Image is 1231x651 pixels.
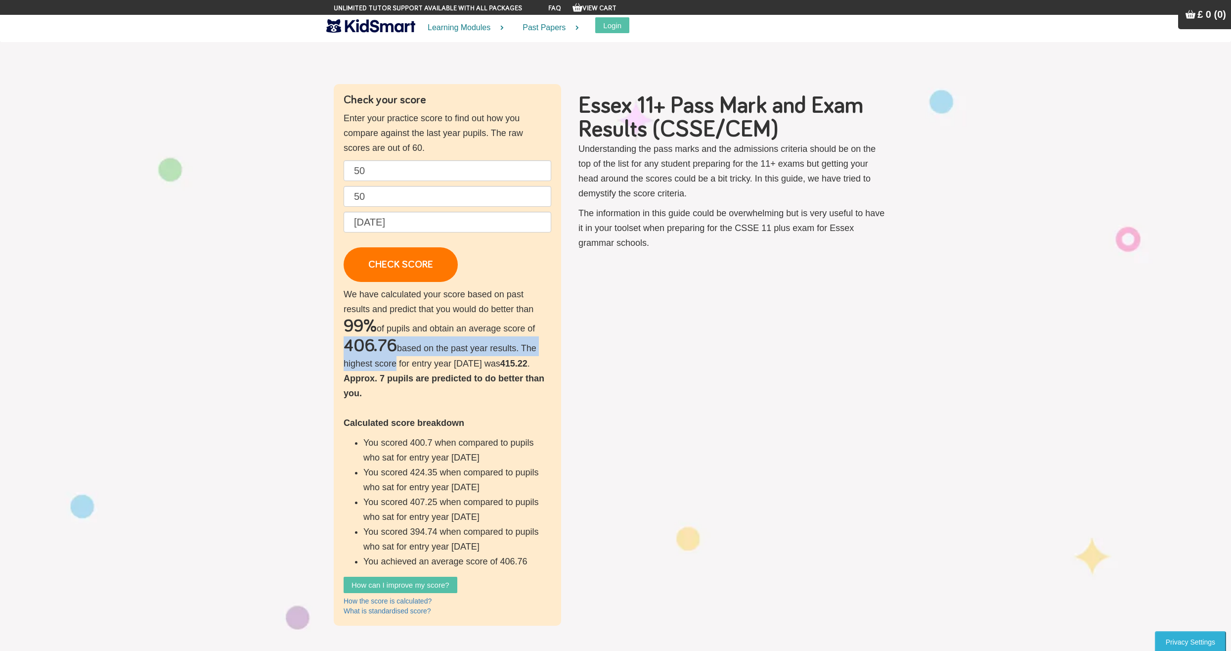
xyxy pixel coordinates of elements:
li: You scored 400.7 when compared to pupils who sat for entry year [DATE] [363,435,551,465]
a: Learning Modules [415,15,510,41]
h4: Check your score [344,94,551,106]
a: Past Papers [510,15,585,41]
li: You scored 394.74 when compared to pupils who sat for entry year [DATE] [363,524,551,554]
li: You achieved an average score of 406.76 [363,554,551,569]
b: Calculated score breakdown [344,418,464,428]
img: Your items in the shopping basket [572,2,582,12]
li: You scored 424.35 when compared to pupils who sat for entry year [DATE] [363,465,551,495]
img: KidSmart logo [326,17,415,35]
a: FAQ [548,5,561,12]
span: Unlimited tutor support available with all packages [334,3,522,13]
h2: 99% [344,317,377,336]
img: Your items in the shopping basket [1186,9,1195,19]
button: Login [595,17,629,33]
a: What is standardised score? [344,607,431,615]
input: Maths raw score [344,186,551,207]
a: CHECK SCORE [344,247,458,282]
p: The information in this guide could be overwhelming but is very useful to have it in your toolset... [578,206,887,250]
b: 415.22 [500,359,528,369]
li: You scored 407.25 when compared to pupils who sat for entry year [DATE] [363,495,551,524]
p: Enter your practice score to find out how you compare against the last year pupils. The raw score... [344,111,551,155]
a: How can I improve my score? [344,577,457,593]
input: Date of birth (d/m/y) e.g. 27/12/2007 [344,212,551,232]
a: View Cart [572,5,616,12]
b: Approx. 7 pupils are predicted to do better than you. [344,373,544,398]
p: We have calculated your score based on past results and predict that you would do better than of ... [344,287,551,569]
p: Understanding the pass marks and the admissions criteria should be on the top of the list for any... [578,141,887,201]
span: £ 0 (0) [1197,9,1226,20]
h2: 406.76 [344,336,397,356]
a: How the score is calculated? [344,597,432,605]
input: English raw score [344,160,551,181]
h1: Essex 11+ Pass Mark and Exam Results (CSSE/CEM) [578,94,887,141]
